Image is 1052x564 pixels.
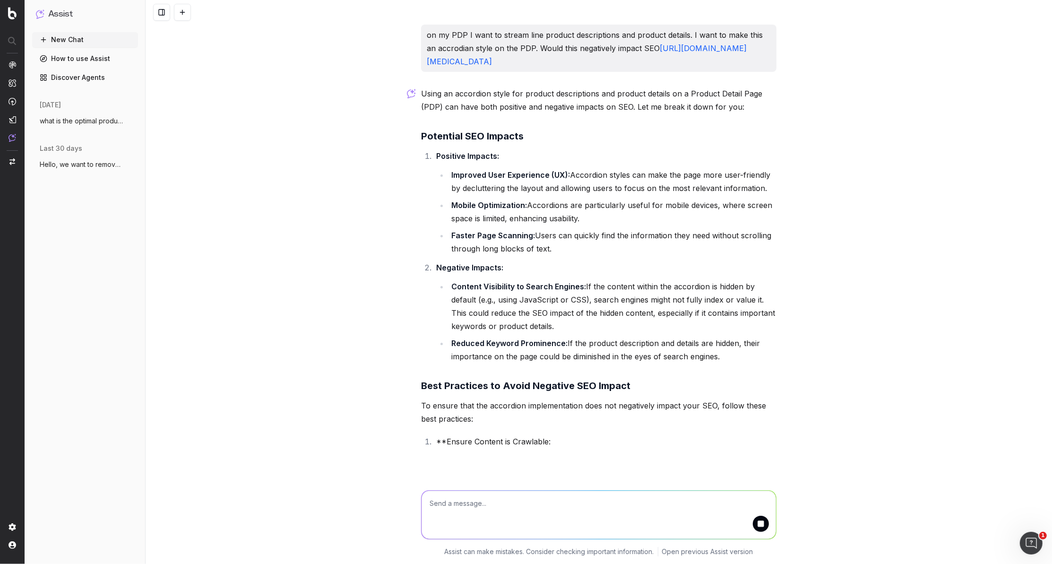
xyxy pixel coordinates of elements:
[427,28,771,68] p: on my PDP I want to stream line product descriptions and product details. I want to make this an ...
[40,100,61,110] span: [DATE]
[8,7,17,19] img: Botify logo
[448,229,776,255] li: Users can quickly find the information they need without scrolling through long blocks of text.
[421,87,776,113] p: Using an accordion style for product descriptions and product details on a Product Detail Page (P...
[436,263,503,272] strong: Negative Impacts:
[32,157,138,172] button: Hello, we want to remove colours from ou
[32,32,138,47] button: New Chat
[9,158,15,165] img: Switch project
[421,130,524,142] strong: Potential SEO Impacts
[407,89,416,98] img: Botify assist logo
[433,435,776,448] li: **Ensure Content is Crawlable:
[1020,532,1043,555] iframe: Intercom live chat
[421,380,630,391] strong: Best Practices to Avoid Negative SEO Impact
[32,113,138,129] button: what is the optimal products description
[9,61,16,69] img: Analytics
[421,399,776,425] p: To ensure that the accordion implementation does not negatively impact your SEO, follow these bes...
[9,116,16,123] img: Studio
[9,134,16,142] img: Assist
[40,160,123,169] span: Hello, we want to remove colours from ou
[448,199,776,225] li: Accordions are particularly useful for mobile devices, where screen space is limited, enhancing u...
[40,144,82,153] span: last 30 days
[32,70,138,85] a: Discover Agents
[451,170,570,180] strong: Improved User Experience (UX):
[451,200,527,210] strong: Mobile Optimization:
[451,231,535,240] strong: Faster Page Scanning:
[448,280,776,333] li: If the content within the accordion is hidden by default (e.g., using JavaScript or CSS), search ...
[451,338,568,348] strong: Reduced Keyword Prominence:
[9,523,16,531] img: Setting
[32,51,138,66] a: How to use Assist
[9,541,16,549] img: My account
[9,79,16,87] img: Intelligence
[448,337,776,363] li: If the product description and details are hidden, their importance on the page could be diminish...
[36,8,134,21] button: Assist
[9,97,16,105] img: Activation
[445,547,654,556] p: Assist can make mistakes. Consider checking important information.
[40,116,123,126] span: what is the optimal products description
[436,151,499,161] strong: Positive Impacts:
[448,168,776,195] li: Accordion styles can make the page more user-friendly by decluttering the layout and allowing use...
[48,8,73,21] h1: Assist
[36,9,44,18] img: Assist
[451,282,586,291] strong: Content Visibility to Search Engines:
[662,547,753,556] a: Open previous Assist version
[1039,532,1047,539] span: 1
